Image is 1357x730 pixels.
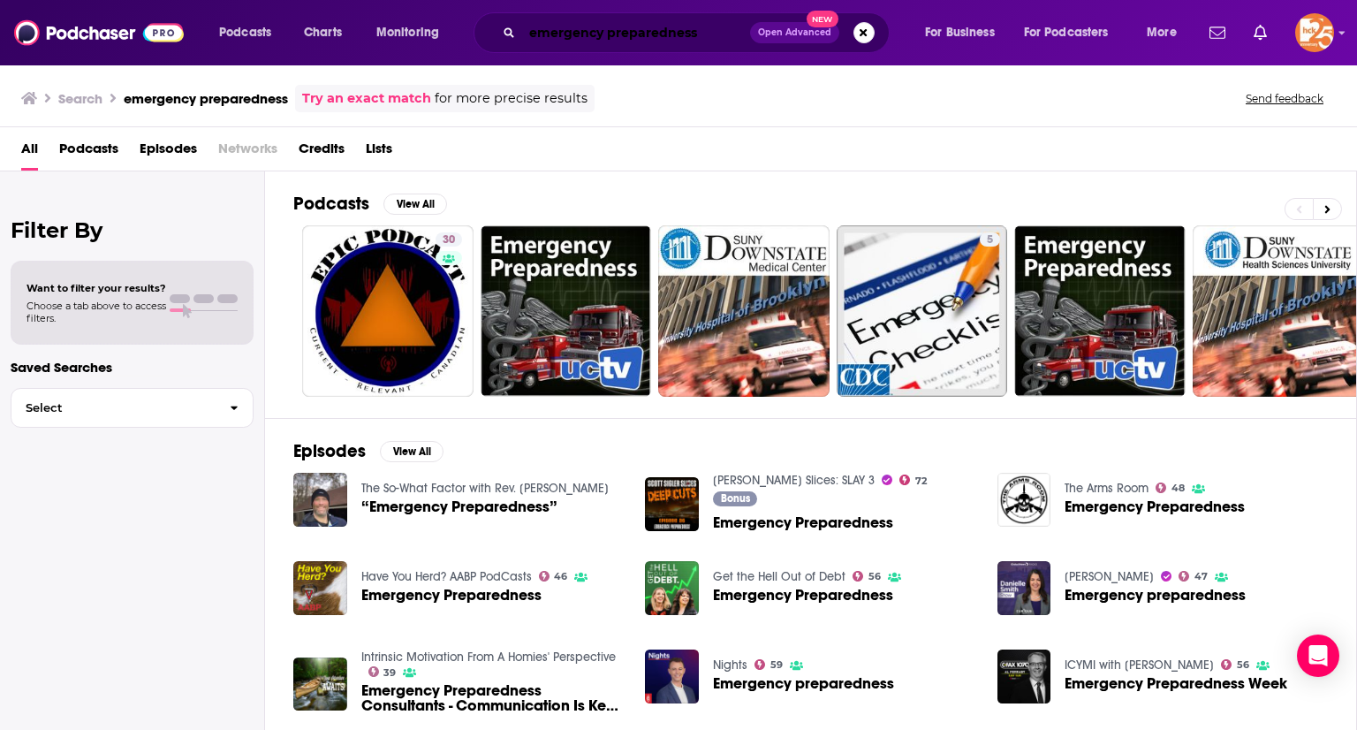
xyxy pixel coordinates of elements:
img: “Emergency Preparedness” [293,473,347,527]
span: Logged in as kerrifulks [1295,13,1334,52]
a: 48 [1156,483,1185,493]
a: Get the Hell Out of Debt [713,569,845,584]
span: 39 [383,669,396,677]
a: The Arms Room [1065,481,1149,496]
button: Show profile menu [1295,13,1334,52]
span: Podcasts [219,20,271,45]
span: 46 [554,573,567,581]
a: 59 [754,659,783,670]
h2: Episodes [293,440,366,462]
a: 39 [368,666,397,677]
span: 47 [1194,573,1208,581]
a: EpisodesView All [293,440,443,462]
a: Try an exact match [302,88,431,109]
a: Emergency Preparedness Consultants - Communication Is Key To Emergency Preparedness [361,683,625,713]
a: Emergency Preparedness [361,588,542,603]
span: Monitoring [376,20,439,45]
a: Episodes [140,134,197,171]
a: Emergency Preparedness Week [1065,676,1287,691]
a: 47 [1179,571,1208,582]
span: New [807,11,838,27]
p: Saved Searches [11,359,254,376]
span: Select [11,402,216,414]
button: Open AdvancedNew [750,22,839,43]
a: Podchaser - Follow, Share and Rate Podcasts [14,16,184,49]
span: “Emergency Preparedness” [361,499,557,514]
a: ICYMI with Al Ferraby [1065,658,1214,673]
span: 56 [868,573,881,581]
button: open menu [913,19,1017,47]
a: PodcastsView All [293,193,447,215]
a: Emergency Preparedness [1065,499,1245,514]
img: Emergency Preparedness Consultants - Communication Is Key To Emergency Preparedness [293,658,347,711]
a: 72 [899,475,927,485]
span: More [1147,20,1177,45]
span: Want to filter your results? [27,282,166,294]
a: Emergency Preparedness [713,515,893,530]
h2: Podcasts [293,193,369,215]
span: for more precise results [435,88,588,109]
a: Lists [366,134,392,171]
span: 72 [915,477,927,485]
img: Emergency Preparedness [645,561,699,615]
div: Open Intercom Messenger [1297,635,1339,677]
a: Intrinsic Motivation From A Homies' Perspective [361,650,616,665]
button: Send feedback [1240,91,1329,106]
a: 46 [539,571,568,582]
a: The So-What Factor with Rev. Randy Bennett [361,481,609,496]
span: Bonus [721,493,750,504]
img: Emergency Preparedness Week [997,650,1051,703]
a: Scott Sigler Slices: SLAY 3 [713,473,875,488]
a: All [21,134,38,171]
a: 56 [1221,659,1249,670]
h2: Filter By [11,217,254,243]
a: Emergency Preparedness [713,588,893,603]
a: Have You Herd? AABP PodCasts [361,569,532,584]
img: Emergency Preparedness [645,477,699,531]
span: 56 [1237,661,1249,669]
button: open menu [364,19,462,47]
a: Emergency preparedness [645,650,699,703]
span: For Podcasters [1024,20,1109,45]
img: Emergency preparedness [997,561,1051,615]
img: Emergency Preparedness [293,561,347,615]
button: open menu [1012,19,1134,47]
button: open menu [207,19,294,47]
a: Credits [299,134,345,171]
a: Danielle Smith [1065,569,1154,584]
h3: Search [58,90,102,107]
span: 59 [770,661,783,669]
button: View All [383,194,447,215]
input: Search podcasts, credits, & more... [522,19,750,47]
span: Networks [218,134,277,171]
a: Emergency Preparedness [997,473,1051,527]
img: User Profile [1295,13,1334,52]
button: View All [380,441,443,462]
span: Choose a tab above to access filters. [27,300,166,324]
a: 56 [853,571,881,582]
a: Emergency preparedness [713,676,894,691]
a: Podcasts [59,134,118,171]
a: Show notifications dropdown [1202,18,1232,48]
div: Search podcasts, credits, & more... [490,12,906,53]
button: open menu [1134,19,1199,47]
span: For Business [925,20,995,45]
a: Emergency preparedness [1065,588,1246,603]
span: 5 [987,232,993,249]
a: 30 [436,232,462,247]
